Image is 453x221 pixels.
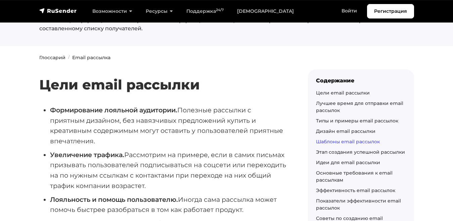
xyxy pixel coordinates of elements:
div: Содержание [316,77,406,84]
li: Иногда сама рассылка может помочь быстрее разобраться в том как работает продукт. [50,194,286,215]
strong: Формирование лояльной аудитории. [50,106,177,114]
a: Эффективность email рассылок [316,187,395,193]
strong: Увеличение трафика. [50,151,124,159]
a: [DEMOGRAPHIC_DATA] [230,4,301,18]
img: RuSender [39,7,77,14]
a: Типы и примеры email рассылок [316,118,398,124]
sup: 24/7 [216,8,224,12]
a: Возможности [86,4,139,18]
a: Цели email рассылки [316,90,370,96]
nav: breadcrumb [35,54,418,61]
a: Дизайн email рассылки [316,128,375,134]
a: Поддержка24/7 [180,4,230,18]
a: Ресурсы [139,4,180,18]
h2: Цели email рассылки [39,57,286,93]
li: Полезные рассылки с приятным дизайном, без навязчивых предложений купить и креативным содержимым ... [50,105,286,146]
li: Рассмотрим на примере, если в самих письмах призывать пользователей подписываться на соцсети или ... [50,150,286,191]
a: Этап создания успешной рассылки [316,149,405,155]
strong: Лояльность и помощь пользователю. [50,195,178,204]
a: Войти [335,4,364,18]
a: Глоссарий [39,54,65,61]
li: Email рассылка [65,54,110,61]
a: Лучшее время для отправки email рассылок [316,100,403,113]
a: Шаблоны email рассылок [316,139,380,145]
a: Основные требования к email рассылкам [316,170,393,183]
a: Регистрация [367,4,414,19]
a: Показатели эффективности email рассылок [316,198,401,211]
a: Идеи для email рассылки [316,159,380,165]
